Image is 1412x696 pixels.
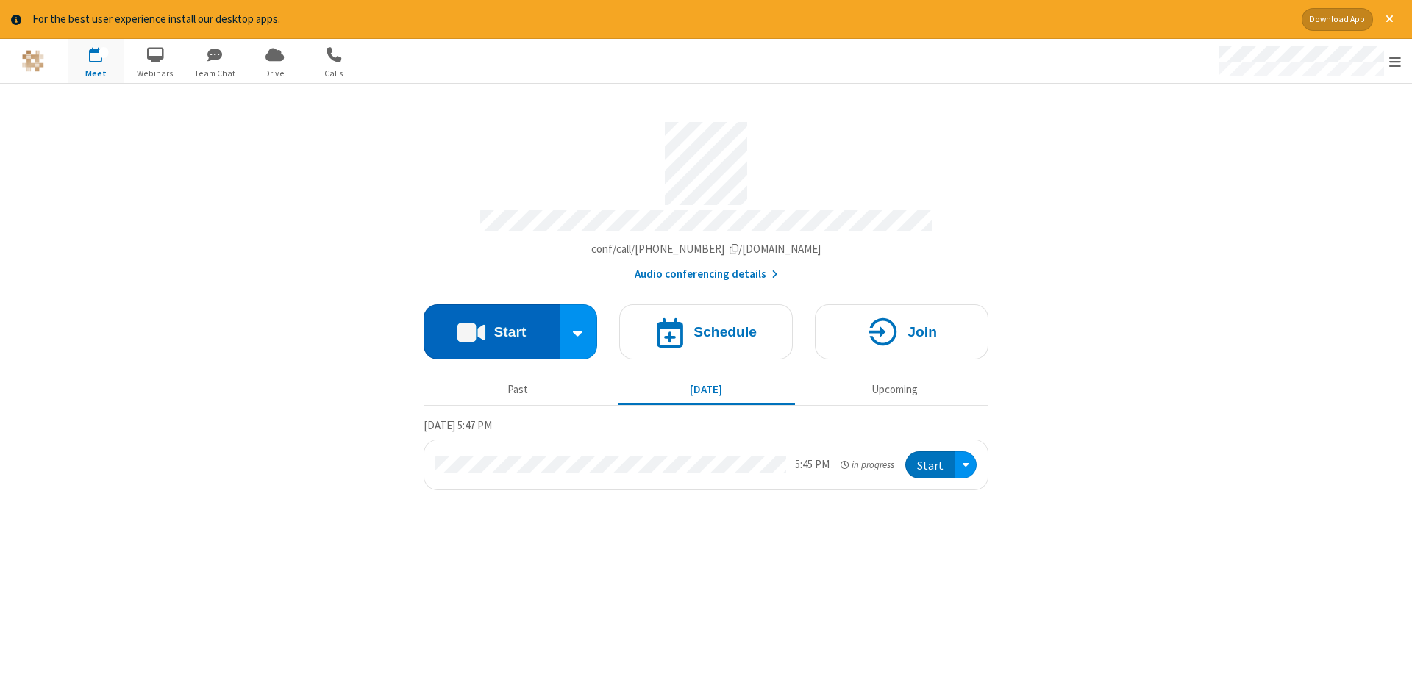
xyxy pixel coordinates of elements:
[424,111,988,282] section: Account details
[424,418,492,432] span: [DATE] 5:47 PM
[493,325,526,339] h4: Start
[307,67,362,80] span: Calls
[1302,8,1373,31] button: Download App
[815,304,988,359] button: Join
[188,67,243,80] span: Team Chat
[806,376,983,404] button: Upcoming
[560,304,598,359] div: Start conference options
[795,456,830,473] div: 5:45 PM
[591,242,821,256] span: Copy my meeting room link
[247,67,302,80] span: Drive
[1378,8,1401,31] button: Close alert
[1205,39,1412,83] div: Open menu
[618,376,795,404] button: [DATE]
[955,451,977,478] div: Open menu
[5,39,60,83] button: Logo
[99,47,109,58] div: 1
[128,67,183,80] span: Webinars
[424,304,560,359] button: Start
[905,451,955,478] button: Start
[32,11,1291,28] div: For the best user experience install our desktop apps.
[22,50,44,72] img: QA Selenium DO NOT DELETE OR CHANGE
[424,417,988,490] section: Today's Meetings
[635,266,778,283] button: Audio conferencing details
[429,376,607,404] button: Past
[68,67,124,80] span: Meet
[693,325,757,339] h4: Schedule
[908,325,937,339] h4: Join
[591,241,821,258] button: Copy my meeting room linkCopy my meeting room link
[619,304,793,359] button: Schedule
[841,458,894,472] em: in progress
